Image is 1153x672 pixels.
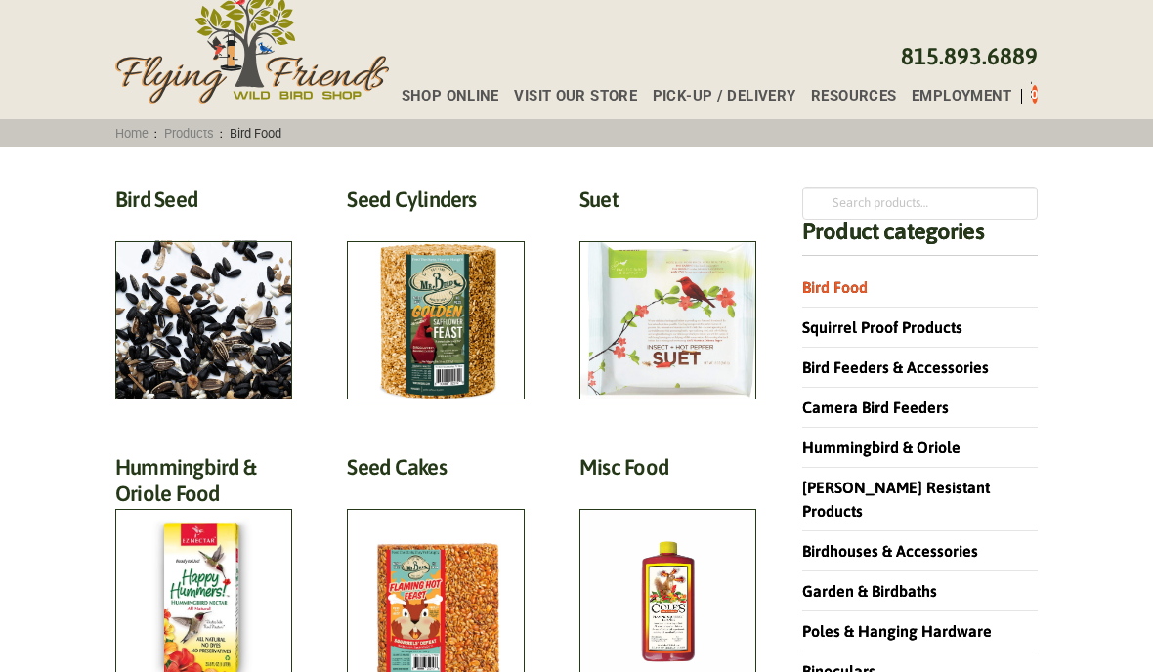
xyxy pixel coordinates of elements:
a: [PERSON_NAME] Resistant Products [802,479,990,520]
span: Bird Food [223,126,287,141]
a: Birdhouses & Accessories [802,542,978,560]
div: Toggle Off Canvas Content [1031,80,1032,104]
a: Shop Online [386,89,499,104]
a: Garden & Birdbaths [802,582,937,600]
a: Bird Food [802,278,868,296]
a: Employment [896,89,1011,104]
a: Bird Feeders & Accessories [802,358,989,376]
span: : : [109,126,287,141]
a: Products [157,126,220,141]
a: Visit product category Seed Cylinders [347,187,524,400]
a: Camera Bird Feeders [802,399,949,416]
input: Search products… [802,187,1038,220]
h2: Hummingbird & Oriole Food [115,454,292,517]
a: 815.893.6889 [901,43,1038,69]
h4: Product categories [802,220,1038,256]
span: Pick-up / Delivery [653,89,796,104]
h2: Seed Cakes [347,454,524,490]
a: Visit product category Bird Seed [115,187,292,400]
a: Resources [795,89,896,104]
a: Squirrel Proof Products [802,318,962,336]
span: Resources [811,89,896,104]
span: 0 [1031,87,1038,102]
a: Home [109,126,155,141]
h2: Bird Seed [115,187,292,223]
h2: Misc Food [579,454,756,490]
a: Visit product category Suet [579,187,756,400]
span: Visit Our Store [514,89,637,104]
a: Visit Our Store [498,89,636,104]
span: Shop Online [402,89,499,104]
a: Pick-up / Delivery [637,89,795,104]
a: Hummingbird & Oriole [802,439,961,456]
a: Poles & Hanging Hardware [802,622,992,640]
h2: Seed Cylinders [347,187,524,223]
span: Employment [912,89,1012,104]
h2: Suet [579,187,756,223]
